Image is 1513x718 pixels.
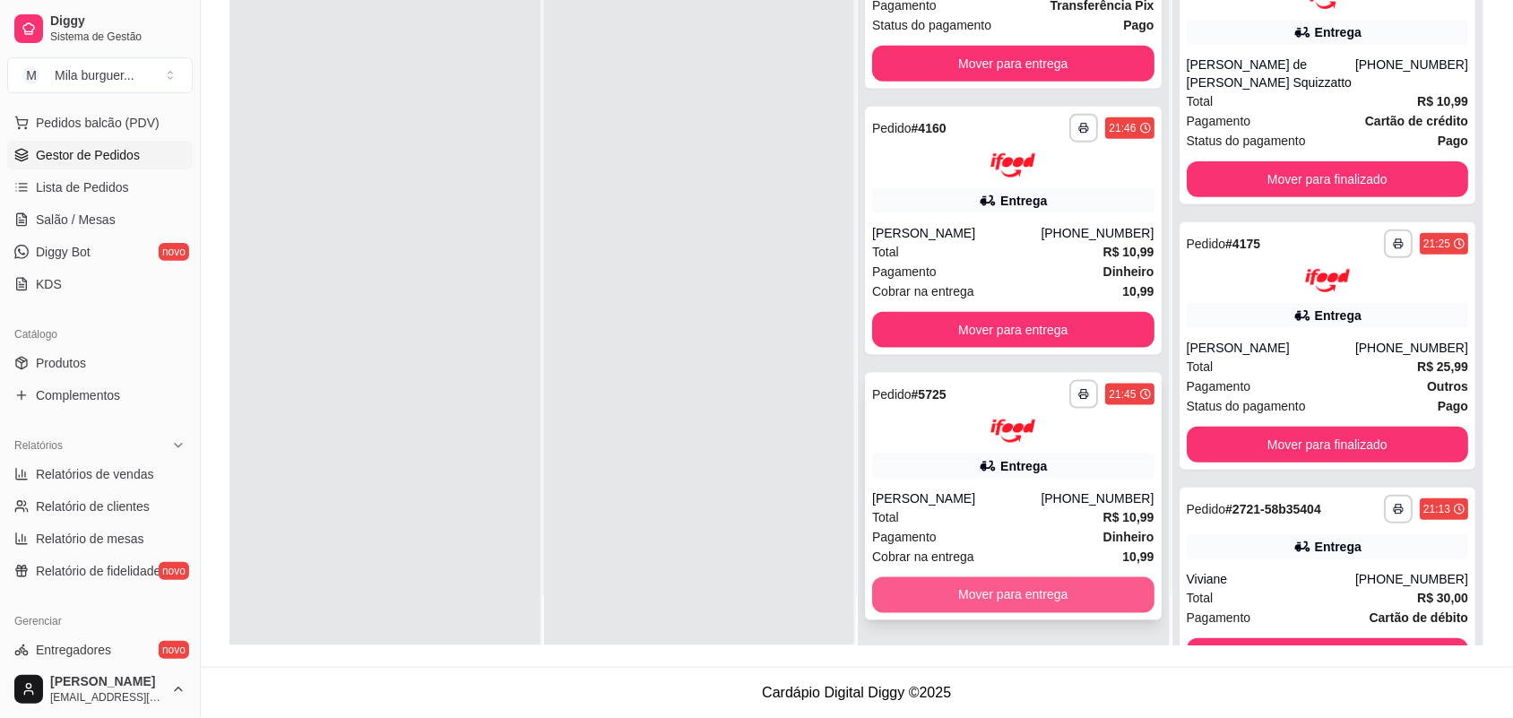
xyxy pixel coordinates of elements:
img: ifood [1305,269,1350,293]
span: Pedido [872,387,912,402]
strong: # 2721-58b35404 [1225,502,1321,516]
strong: # 5725 [912,387,947,402]
span: Pagamento [872,527,937,547]
a: Salão / Mesas [7,205,193,234]
span: Lista de Pedidos [36,178,129,196]
strong: Pago [1123,18,1154,32]
span: KDS [36,275,62,293]
img: ifood [990,420,1035,444]
span: Relatório de clientes [36,497,150,515]
strong: R$ 25,99 [1417,359,1468,374]
span: Total [872,242,899,262]
span: [PERSON_NAME] [50,674,164,690]
div: Entrega [1315,538,1362,556]
div: [PHONE_NUMBER] [1355,56,1468,91]
span: Relatório de fidelidade [36,562,160,580]
span: Relatórios [14,438,63,453]
strong: R$ 10,99 [1103,510,1154,524]
strong: R$ 30,00 [1417,591,1468,605]
a: DiggySistema de Gestão [7,7,193,50]
div: 21:13 [1423,502,1450,516]
a: Lista de Pedidos [7,173,193,202]
footer: Cardápio Digital Diggy © 2025 [201,667,1513,718]
span: Pagamento [1187,111,1251,131]
button: [PERSON_NAME][EMAIL_ADDRESS][DOMAIN_NAME] [7,668,193,711]
span: Total [1187,91,1214,111]
div: [PHONE_NUMBER] [1355,570,1468,588]
strong: Dinheiro [1103,264,1154,279]
span: Entregadores [36,641,111,659]
a: Relatório de clientes [7,492,193,521]
div: Entrega [1000,192,1047,210]
span: Diggy [50,13,186,30]
span: Status do pagamento [1187,131,1306,151]
span: Total [872,507,899,527]
div: Mila burguer ... [55,66,134,84]
div: Entrega [1000,457,1047,475]
a: Complementos [7,381,193,410]
strong: Pago [1438,399,1468,413]
a: Relatórios de vendas [7,460,193,489]
div: Viviane [1187,570,1355,588]
a: Relatório de mesas [7,524,193,553]
img: ifood [990,153,1035,177]
span: Salão / Mesas [36,211,116,229]
div: [PERSON_NAME] de [PERSON_NAME] Squizzatto [1187,56,1355,91]
div: Gerenciar [7,607,193,636]
span: Pagamento [872,262,937,281]
span: Status do pagamento [1187,396,1306,416]
a: Diggy Botnovo [7,238,193,266]
strong: 10,99 [1122,549,1154,564]
span: Total [1187,357,1214,376]
div: Entrega [1315,307,1362,324]
span: M [22,66,40,84]
span: Gestor de Pedidos [36,146,140,164]
button: Mover para finalizado [1187,638,1469,674]
button: Mover para finalizado [1187,161,1469,197]
a: Relatório de fidelidadenovo [7,557,193,585]
span: Relatório de mesas [36,530,144,548]
a: Produtos [7,349,193,377]
a: KDS [7,270,193,298]
button: Mover para entrega [872,312,1154,348]
div: [PERSON_NAME] [1187,339,1355,357]
button: Mover para finalizado [1187,427,1469,463]
span: Relatórios de vendas [36,465,154,483]
strong: Outros [1427,379,1468,394]
a: Entregadoresnovo [7,636,193,664]
div: Entrega [1315,23,1362,41]
strong: Pago [1438,134,1468,148]
strong: R$ 10,99 [1103,245,1154,259]
span: Sistema de Gestão [50,30,186,44]
span: Pedido [872,121,912,135]
span: Pagamento [1187,608,1251,627]
span: Pagamento [1187,376,1251,396]
strong: 10,99 [1122,284,1154,298]
span: Total [1187,588,1214,608]
div: 21:46 [1109,121,1136,135]
div: [PERSON_NAME] [872,489,1041,507]
button: Select a team [7,57,193,93]
strong: Dinheiro [1103,530,1154,544]
div: [PHONE_NUMBER] [1041,489,1154,507]
span: Pedido [1187,502,1226,516]
a: Gestor de Pedidos [7,141,193,169]
div: 21:45 [1109,387,1136,402]
span: Cobrar na entrega [872,281,974,301]
button: Mover para entrega [872,577,1154,613]
span: Diggy Bot [36,243,91,261]
span: Pedidos balcão (PDV) [36,114,160,132]
button: Pedidos balcão (PDV) [7,108,193,137]
span: Cobrar na entrega [872,547,974,567]
strong: # 4175 [1225,237,1260,251]
strong: Cartão de débito [1370,610,1468,625]
button: Mover para entrega [872,46,1154,82]
strong: Cartão de crédito [1365,114,1468,128]
span: [EMAIL_ADDRESS][DOMAIN_NAME] [50,690,164,705]
span: Produtos [36,354,86,372]
strong: # 4160 [912,121,947,135]
span: Status do pagamento [872,15,991,35]
div: [PHONE_NUMBER] [1041,224,1154,242]
div: [PHONE_NUMBER] [1355,339,1468,357]
span: Pedido [1187,237,1226,251]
